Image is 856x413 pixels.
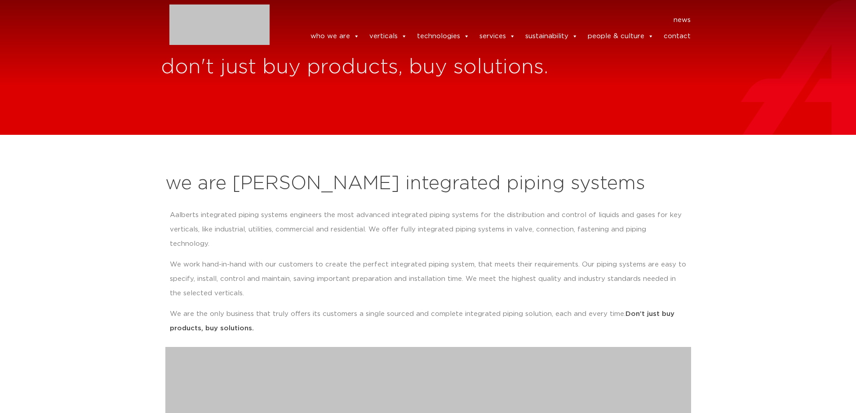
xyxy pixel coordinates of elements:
a: technologies [417,27,470,45]
a: who we are [310,27,359,45]
p: Aalberts integrated piping systems engineers the most advanced integrated piping systems for the ... [170,208,687,251]
p: We are the only business that truly offers its customers a single sourced and complete integrated... [170,307,687,336]
a: sustainability [525,27,578,45]
a: contact [664,27,691,45]
h2: we are [PERSON_NAME] integrated piping systems [165,173,691,195]
p: We work hand-in-hand with our customers to create the perfect integrated piping system, that meet... [170,258,687,301]
a: people & culture [588,27,654,45]
nav: Menu [283,13,691,27]
a: verticals [369,27,407,45]
a: services [479,27,515,45]
a: news [674,13,691,27]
